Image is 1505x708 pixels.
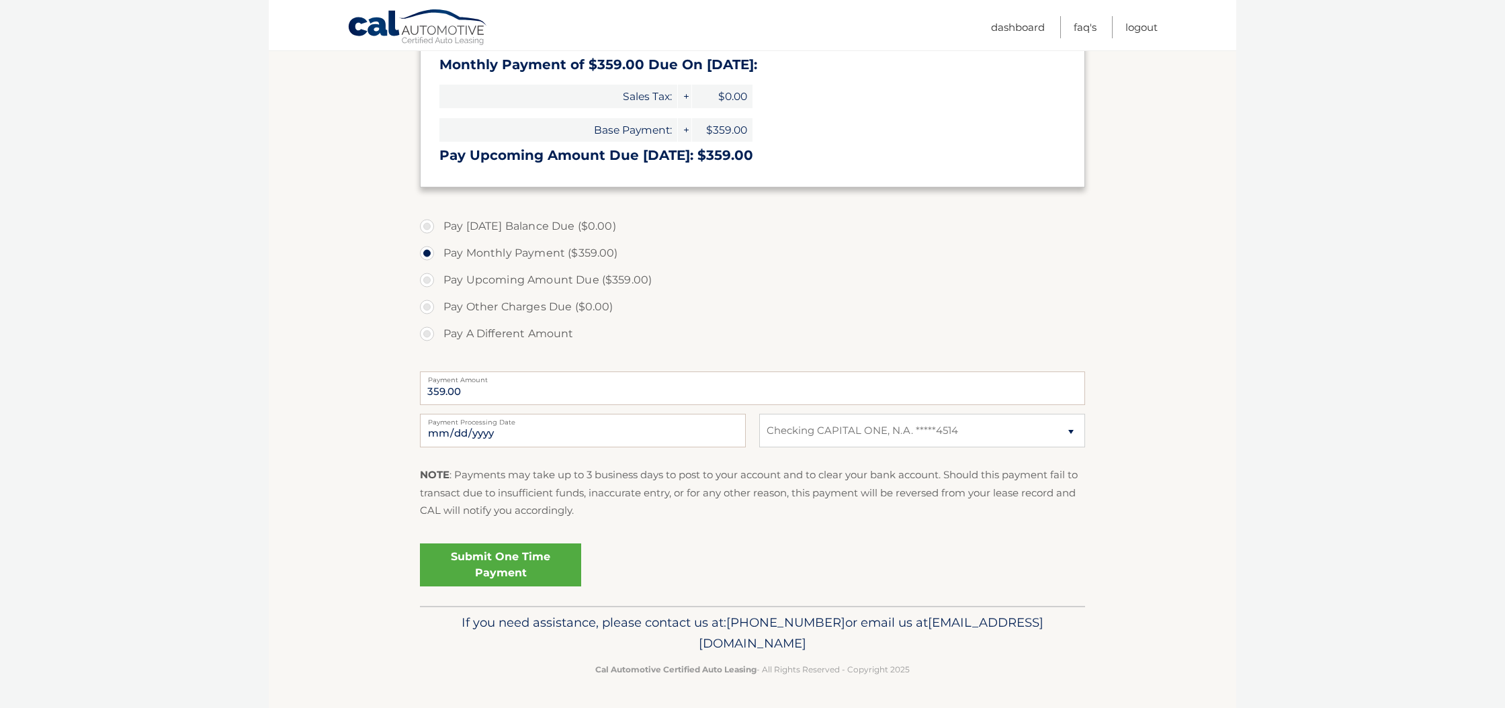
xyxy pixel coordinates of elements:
[726,615,845,630] span: [PHONE_NUMBER]
[1074,16,1096,38] a: FAQ's
[347,9,488,48] a: Cal Automotive
[678,118,691,142] span: +
[439,85,677,108] span: Sales Tax:
[692,118,752,142] span: $359.00
[420,240,1085,267] label: Pay Monthly Payment ($359.00)
[420,294,1085,320] label: Pay Other Charges Due ($0.00)
[439,147,1066,164] h3: Pay Upcoming Amount Due [DATE]: $359.00
[420,371,1085,405] input: Payment Amount
[429,662,1076,676] p: - All Rights Reserved - Copyright 2025
[692,85,752,108] span: $0.00
[429,612,1076,655] p: If you need assistance, please contact us at: or email us at
[1125,16,1158,38] a: Logout
[420,468,449,481] strong: NOTE
[439,118,677,142] span: Base Payment:
[420,213,1085,240] label: Pay [DATE] Balance Due ($0.00)
[420,466,1085,519] p: : Payments may take up to 3 business days to post to your account and to clear your bank account....
[420,267,1085,294] label: Pay Upcoming Amount Due ($359.00)
[420,414,746,425] label: Payment Processing Date
[595,664,757,674] strong: Cal Automotive Certified Auto Leasing
[678,85,691,108] span: +
[420,543,581,586] a: Submit One Time Payment
[420,320,1085,347] label: Pay A Different Amount
[420,414,746,447] input: Payment Date
[439,56,1066,73] h3: Monthly Payment of $359.00 Due On [DATE]:
[420,371,1085,382] label: Payment Amount
[991,16,1045,38] a: Dashboard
